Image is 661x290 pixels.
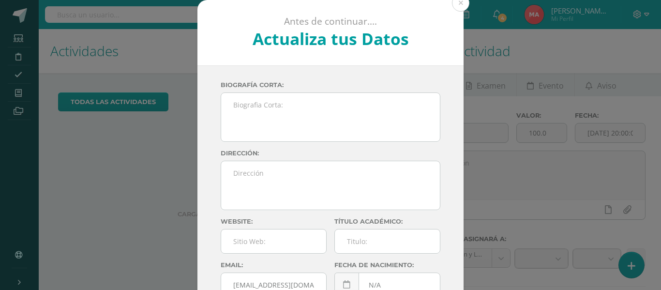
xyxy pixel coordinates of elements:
[221,150,440,157] label: Dirección:
[334,261,440,269] label: Fecha de nacimiento:
[224,28,438,50] h2: Actualiza tus Datos
[221,229,326,253] input: Sitio Web:
[221,81,440,89] label: Biografía corta:
[224,15,438,28] p: Antes de continuar....
[334,218,440,225] label: Título académico:
[221,218,327,225] label: Website:
[221,261,327,269] label: Email:
[335,229,440,253] input: Titulo:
